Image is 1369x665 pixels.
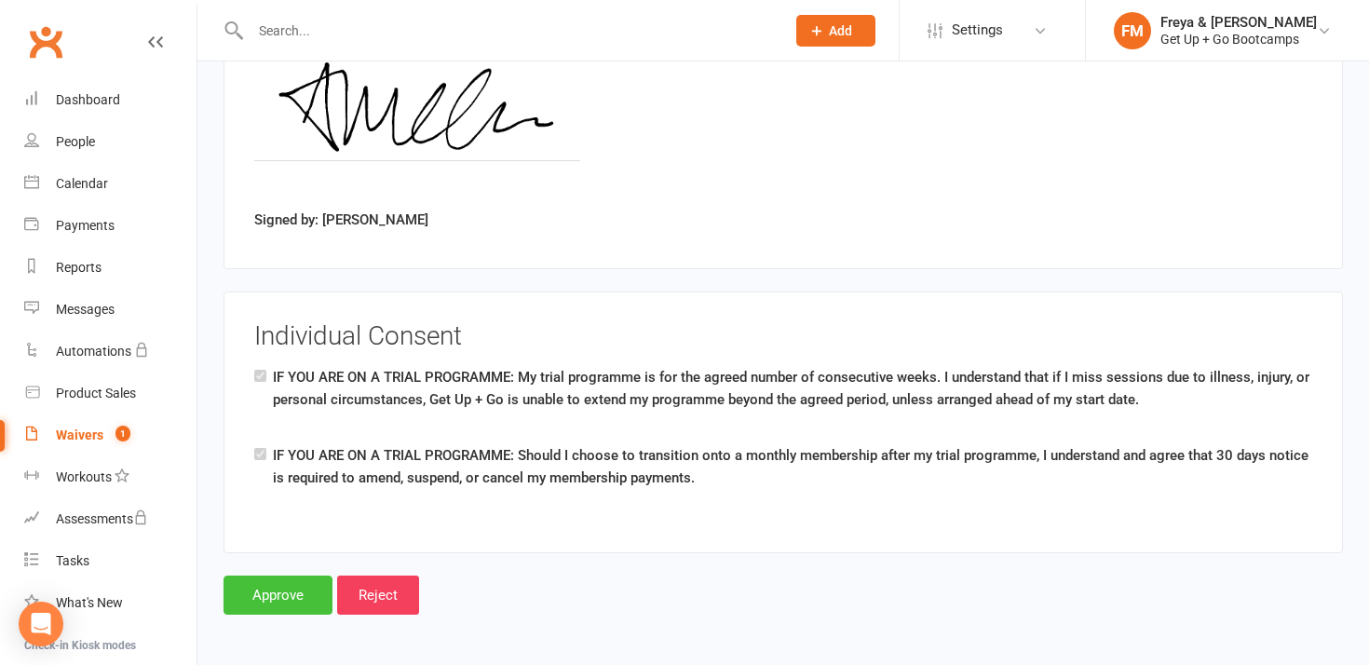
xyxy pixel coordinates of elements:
[24,540,197,582] a: Tasks
[56,302,115,317] div: Messages
[56,176,108,191] div: Calendar
[56,134,95,149] div: People
[273,366,1312,411] label: IF YOU ARE ON A TRIAL PROGRAMME: My trial programme is for the agreed number of consecutive weeks...
[19,602,63,646] div: Open Intercom Messenger
[254,322,1312,351] h3: Individual Consent
[115,426,130,441] span: 1
[24,163,197,205] a: Calendar
[24,414,197,456] a: Waivers 1
[24,456,197,498] a: Workouts
[1114,12,1151,49] div: FM
[56,511,148,526] div: Assessments
[24,247,197,289] a: Reports
[24,331,197,373] a: Automations
[56,92,120,107] div: Dashboard
[796,15,875,47] button: Add
[56,427,103,442] div: Waivers
[829,23,852,38] span: Add
[56,344,131,359] div: Automations
[24,121,197,163] a: People
[337,576,419,615] input: Reject
[56,469,112,484] div: Workouts
[24,79,197,121] a: Dashboard
[245,18,772,44] input: Search...
[24,373,197,414] a: Product Sales
[952,9,1003,51] span: Settings
[24,498,197,540] a: Assessments
[22,19,69,65] a: Clubworx
[224,576,332,615] input: Approve
[24,289,197,331] a: Messages
[56,260,102,275] div: Reports
[56,218,115,233] div: Payments
[56,595,123,610] div: What's New
[254,62,580,202] img: image1760356074.png
[24,582,197,624] a: What's New
[24,205,197,247] a: Payments
[1160,31,1317,47] div: Get Up + Go Bootcamps
[254,209,428,231] label: Signed by: [PERSON_NAME]
[56,553,89,568] div: Tasks
[56,386,136,400] div: Product Sales
[273,444,1312,489] label: IF YOU ARE ON A TRIAL PROGRAMME: Should I choose to transition onto a monthly membership after my...
[1160,14,1317,31] div: Freya & [PERSON_NAME]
